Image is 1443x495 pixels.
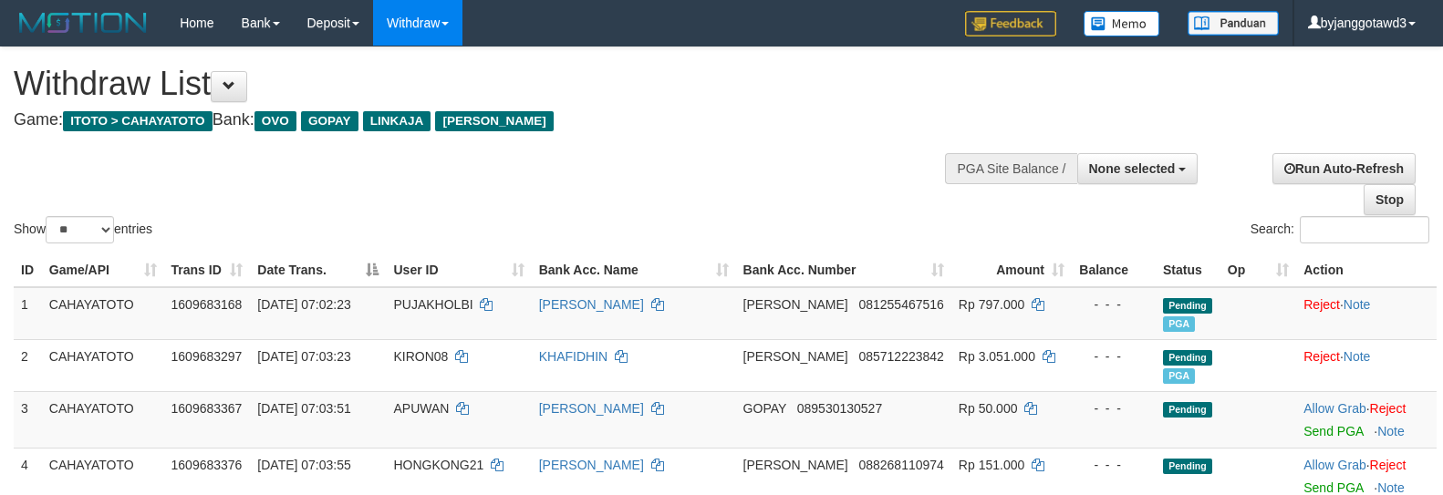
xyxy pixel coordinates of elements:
[1089,161,1176,176] span: None selected
[1303,458,1365,472] a: Allow Grab
[743,401,786,416] span: GOPAY
[951,253,1072,287] th: Amount: activate to sort column ascending
[743,297,848,312] span: [PERSON_NAME]
[1188,11,1279,36] img: panduan.png
[858,458,943,472] span: Copy 088268110974 to clipboard
[14,339,42,391] td: 2
[1303,349,1340,364] a: Reject
[1084,11,1160,36] img: Button%20Memo.svg
[858,297,943,312] span: Copy 081255467516 to clipboard
[386,253,531,287] th: User ID: activate to sort column ascending
[42,391,164,448] td: CAHAYATOTO
[14,111,944,129] h4: Game: Bank:
[42,253,164,287] th: Game/API: activate to sort column ascending
[1303,297,1340,312] a: Reject
[164,253,251,287] th: Trans ID: activate to sort column ascending
[250,253,386,287] th: Date Trans.: activate to sort column descending
[1303,458,1369,472] span: ·
[14,66,944,102] h1: Withdraw List
[1156,253,1220,287] th: Status
[532,253,736,287] th: Bank Acc. Name: activate to sort column ascending
[736,253,951,287] th: Bank Acc. Number: activate to sort column ascending
[14,391,42,448] td: 3
[42,287,164,340] td: CAHAYATOTO
[14,253,42,287] th: ID
[959,349,1035,364] span: Rp 3.051.000
[539,458,644,472] a: [PERSON_NAME]
[743,458,848,472] span: [PERSON_NAME]
[257,297,350,312] span: [DATE] 07:02:23
[14,9,152,36] img: MOTION_logo.png
[797,401,882,416] span: Copy 089530130527 to clipboard
[14,287,42,340] td: 1
[435,111,553,131] span: [PERSON_NAME]
[171,297,243,312] span: 1609683168
[1296,287,1437,340] td: ·
[1163,316,1195,332] span: Marked by byjanggotawd3
[1079,456,1148,474] div: - - -
[257,458,350,472] span: [DATE] 07:03:55
[1163,350,1212,366] span: Pending
[257,349,350,364] span: [DATE] 07:03:23
[1163,298,1212,314] span: Pending
[959,458,1024,472] span: Rp 151.000
[1296,391,1437,448] td: ·
[1272,153,1416,184] a: Run Auto-Refresh
[539,401,644,416] a: [PERSON_NAME]
[301,111,358,131] span: GOPAY
[1296,339,1437,391] td: ·
[1303,401,1365,416] a: Allow Grab
[63,111,213,131] span: ITOTO > CAHAYATOTO
[1296,253,1437,287] th: Action
[1377,480,1405,495] a: Note
[1364,184,1416,215] a: Stop
[1300,216,1429,243] input: Search:
[1072,253,1156,287] th: Balance
[393,458,483,472] span: HONGKONG21
[1370,401,1407,416] a: Reject
[1303,401,1369,416] span: ·
[1079,347,1148,366] div: - - -
[257,401,350,416] span: [DATE] 07:03:51
[1344,297,1371,312] a: Note
[171,458,243,472] span: 1609683376
[539,297,644,312] a: [PERSON_NAME]
[1077,153,1199,184] button: None selected
[254,111,296,131] span: OVO
[1303,424,1363,438] a: Send PGA
[1163,368,1195,384] span: Marked by byjanggotawd3
[171,401,243,416] span: 1609683367
[965,11,1056,36] img: Feedback.jpg
[1344,349,1371,364] a: Note
[1251,216,1429,243] label: Search:
[959,297,1024,312] span: Rp 797.000
[1220,253,1296,287] th: Op: activate to sort column ascending
[1163,402,1212,418] span: Pending
[363,111,431,131] span: LINKAJA
[1377,424,1405,438] a: Note
[1163,459,1212,474] span: Pending
[945,153,1076,184] div: PGA Site Balance /
[959,401,1018,416] span: Rp 50.000
[393,297,472,312] span: PUJAKHOLBI
[171,349,243,364] span: 1609683297
[42,339,164,391] td: CAHAYATOTO
[393,349,448,364] span: KIRON08
[14,216,152,243] label: Show entries
[1079,295,1148,314] div: - - -
[1079,399,1148,418] div: - - -
[858,349,943,364] span: Copy 085712223842 to clipboard
[1370,458,1407,472] a: Reject
[393,401,449,416] span: APUWAN
[743,349,848,364] span: [PERSON_NAME]
[1303,480,1363,495] a: Send PGA
[539,349,607,364] a: KHAFIDHIN
[46,216,114,243] select: Showentries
